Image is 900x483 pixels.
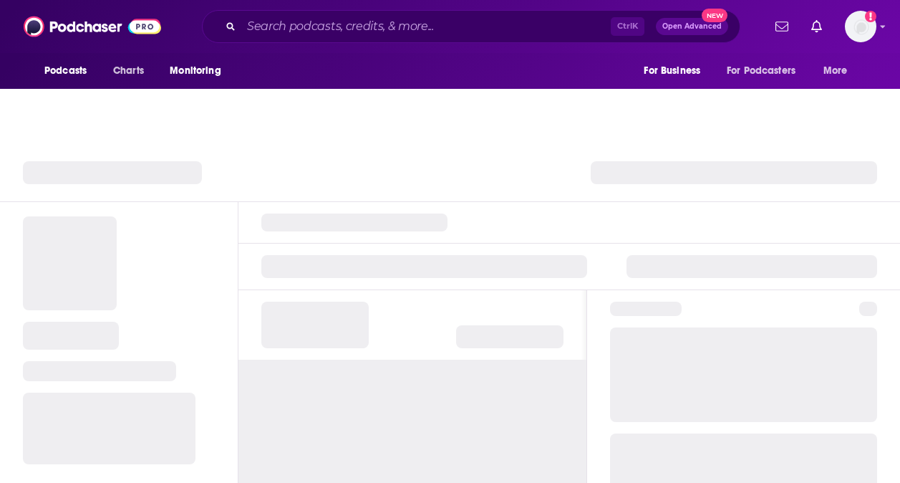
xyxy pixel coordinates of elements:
[845,11,876,42] span: Logged in as alisontucker
[241,15,611,38] input: Search podcasts, credits, & more...
[702,9,727,22] span: New
[770,14,794,39] a: Show notifications dropdown
[644,61,700,81] span: For Business
[805,14,828,39] a: Show notifications dropdown
[845,11,876,42] img: User Profile
[24,13,161,40] img: Podchaser - Follow, Share and Rate Podcasts
[865,11,876,22] svg: Add a profile image
[662,23,722,30] span: Open Advanced
[104,57,153,85] a: Charts
[113,61,144,81] span: Charts
[813,57,866,85] button: open menu
[823,61,848,81] span: More
[160,57,239,85] button: open menu
[44,61,87,81] span: Podcasts
[611,17,644,36] span: Ctrl K
[34,57,105,85] button: open menu
[727,61,795,81] span: For Podcasters
[634,57,718,85] button: open menu
[845,11,876,42] button: Show profile menu
[170,61,221,81] span: Monitoring
[717,57,816,85] button: open menu
[202,10,740,43] div: Search podcasts, credits, & more...
[656,18,728,35] button: Open AdvancedNew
